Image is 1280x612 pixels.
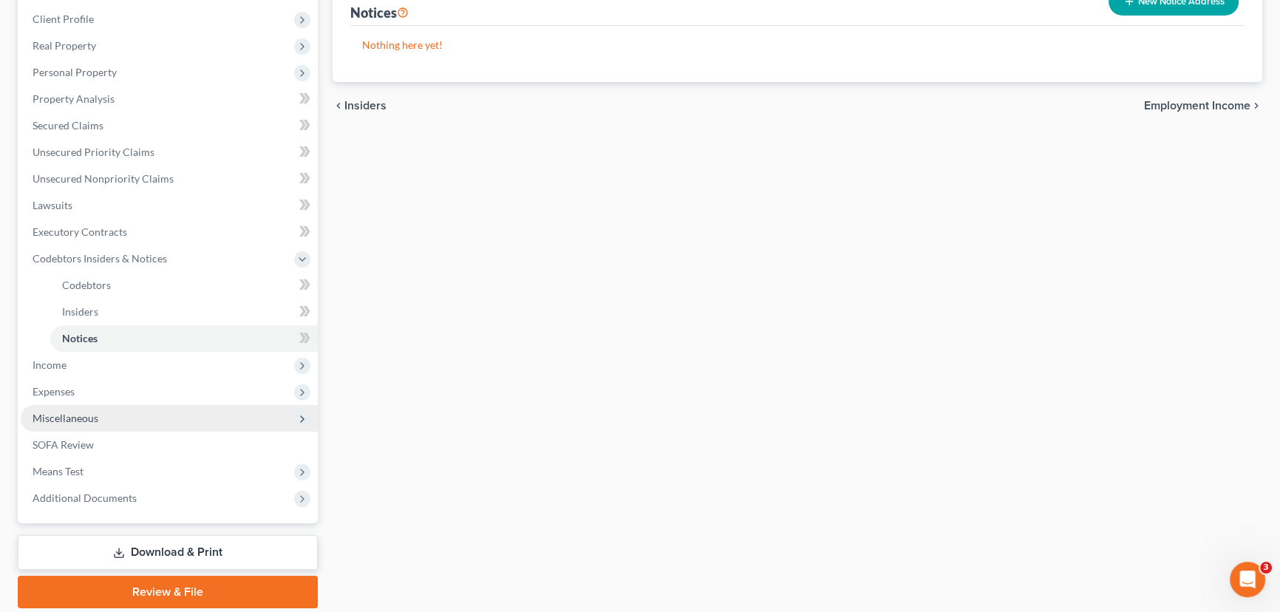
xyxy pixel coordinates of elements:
[21,192,318,219] a: Lawsuits
[333,100,344,112] i: chevron_left
[62,305,98,318] span: Insiders
[33,146,154,158] span: Unsecured Priority Claims
[33,199,72,211] span: Lawsuits
[21,112,318,139] a: Secured Claims
[33,385,75,398] span: Expenses
[50,325,318,352] a: Notices
[62,332,98,344] span: Notices
[33,119,103,132] span: Secured Claims
[33,66,117,78] span: Personal Property
[33,225,127,238] span: Executory Contracts
[33,492,137,504] span: Additional Documents
[1250,100,1262,112] i: chevron_right
[33,438,94,451] span: SOFA Review
[344,100,387,112] span: Insiders
[33,412,98,424] span: Miscellaneous
[33,172,174,185] span: Unsecured Nonpriority Claims
[333,100,387,112] button: chevron_left Insiders
[21,166,318,192] a: Unsecured Nonpriority Claims
[1144,100,1262,112] button: Employment Income chevron_right
[21,86,318,112] a: Property Analysis
[18,576,318,608] a: Review & File
[62,279,111,291] span: Codebtors
[33,358,67,371] span: Income
[33,13,94,25] span: Client Profile
[1260,562,1272,574] span: 3
[33,252,167,265] span: Codebtors Insiders & Notices
[350,4,409,21] div: Notices
[50,272,318,299] a: Codebtors
[21,139,318,166] a: Unsecured Priority Claims
[21,219,318,245] a: Executory Contracts
[18,535,318,570] a: Download & Print
[33,92,115,105] span: Property Analysis
[21,432,318,458] a: SOFA Review
[33,39,96,52] span: Real Property
[1230,562,1265,597] iframe: Intercom live chat
[362,38,1233,52] p: Nothing here yet!
[50,299,318,325] a: Insiders
[33,465,84,477] span: Means Test
[1144,100,1250,112] span: Employment Income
